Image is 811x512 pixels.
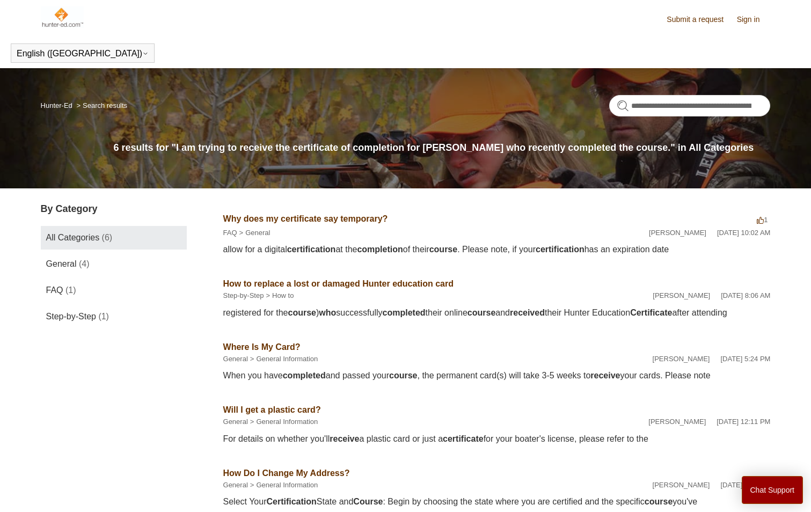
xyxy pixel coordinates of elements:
[272,291,294,299] a: How to
[223,290,264,301] li: Step-by-Step
[46,286,63,295] span: FAQ
[46,233,100,242] span: All Categories
[319,308,336,317] em: who
[653,290,710,301] li: [PERSON_NAME]
[248,416,318,427] li: General Information
[590,371,620,380] em: receive
[256,418,318,426] a: General Information
[41,101,72,109] a: Hunter-Ed
[223,355,248,363] a: General
[330,434,359,443] em: receive
[223,480,248,491] li: General
[429,245,457,254] em: course
[79,259,90,268] span: (4)
[536,245,584,254] em: certification
[237,228,271,238] li: General
[649,228,706,238] li: [PERSON_NAME]
[288,308,316,317] em: course
[248,354,318,364] li: General Information
[223,229,237,237] a: FAQ
[223,481,248,489] a: General
[223,279,454,288] a: How to replace a lost or damaged Hunter education card
[223,469,350,478] a: How Do I Change My Address?
[266,497,316,506] em: Certification
[248,480,318,491] li: General Information
[223,214,388,223] a: Why does my certificate say temporary?
[510,308,545,317] em: received
[717,229,770,237] time: 07/28/2022, 10:02
[223,495,771,508] div: Select Your State and : Begin by choosing the state where you are certified and the specific you've
[223,306,771,319] div: registered for the ) successfully their online and their Hunter Education after attending
[65,286,76,295] span: (1)
[223,228,237,238] li: FAQ
[74,101,127,109] li: Search results
[256,355,318,363] a: General Information
[264,290,294,301] li: How to
[467,308,495,317] em: course
[41,6,84,28] img: Hunter-Ed Help Center home page
[17,49,149,58] button: English ([GEOGRAPHIC_DATA])
[41,226,187,250] a: All Categories (6)
[609,95,770,116] input: Search
[223,243,771,256] div: allow for a digital at the of their . Please note, if your has an expiration date
[46,312,96,321] span: Step-by-Step
[653,354,710,364] li: [PERSON_NAME]
[223,291,264,299] a: Step-by-Step
[389,371,417,380] em: course
[223,405,321,414] a: Will I get a plastic card?
[223,418,248,426] a: General
[353,497,383,506] em: Course
[648,416,706,427] li: [PERSON_NAME]
[443,434,484,443] em: certificate
[720,481,770,489] time: 02/12/2024, 17:03
[41,252,187,276] a: General (4)
[256,481,318,489] a: General Information
[653,480,710,491] li: [PERSON_NAME]
[630,308,672,317] em: Certificate
[223,369,771,382] div: When you have and passed your , the permanent card(s) will take 3-5 weeks to your cards. Please note
[223,433,771,445] div: For details on whether you'll a plastic card or just a for your boater's license, please refer to...
[223,354,248,364] li: General
[737,14,771,25] a: Sign in
[287,245,336,254] em: certification
[283,371,326,380] em: completed
[645,497,673,506] em: course
[41,202,187,216] h3: By Category
[46,259,77,268] span: General
[223,416,248,427] li: General
[742,476,803,504] button: Chat Support
[721,291,770,299] time: 07/28/2022, 08:06
[667,14,734,25] a: Submit a request
[383,308,426,317] em: completed
[245,229,270,237] a: General
[102,233,113,242] span: (6)
[41,101,75,109] li: Hunter-Ed
[757,216,768,224] span: 1
[223,342,301,352] a: Where Is My Card?
[41,279,187,302] a: FAQ (1)
[98,312,109,321] span: (1)
[717,418,770,426] time: 04/08/2025, 12:11
[357,245,403,254] em: completion
[114,141,771,155] h1: 6 results for "I am trying to receive the certificate of completion for [PERSON_NAME] who recentl...
[720,355,770,363] time: 02/12/2024, 17:24
[41,305,187,328] a: Step-by-Step (1)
